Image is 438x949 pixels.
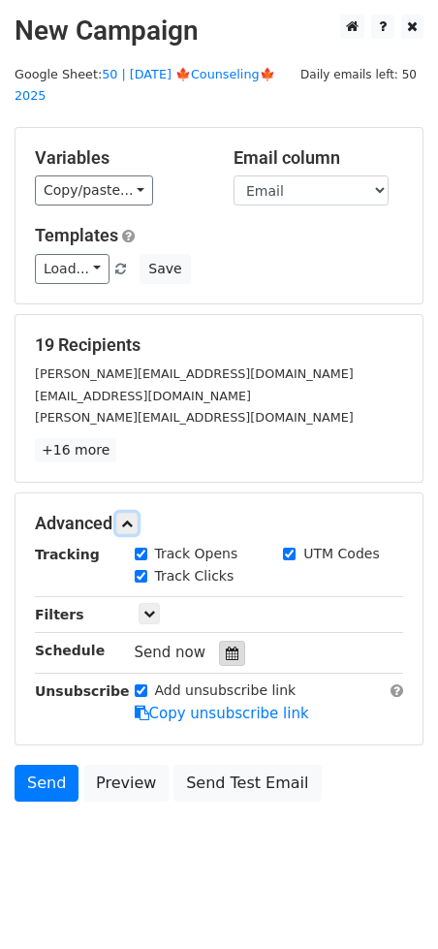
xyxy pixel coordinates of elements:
[83,765,169,802] a: Preview
[35,683,130,699] strong: Unsubscribe
[135,644,206,661] span: Send now
[35,254,109,284] a: Load...
[35,147,204,169] h5: Variables
[35,225,118,245] a: Templates
[135,705,309,722] a: Copy unsubscribe link
[140,254,190,284] button: Save
[234,147,403,169] h5: Email column
[35,175,153,206] a: Copy/paste...
[303,544,379,564] label: UTM Codes
[294,67,423,81] a: Daily emails left: 50
[15,15,423,47] h2: New Campaign
[15,67,275,104] small: Google Sheet:
[35,410,354,425] small: [PERSON_NAME][EMAIL_ADDRESS][DOMAIN_NAME]
[15,67,275,104] a: 50 | [DATE] 🍁Counseling🍁 2025
[155,566,235,586] label: Track Clicks
[35,643,105,658] strong: Schedule
[35,389,251,403] small: [EMAIL_ADDRESS][DOMAIN_NAME]
[341,856,438,949] iframe: Chat Widget
[155,544,238,564] label: Track Opens
[35,334,403,356] h5: 19 Recipients
[35,438,116,462] a: +16 more
[35,513,403,534] h5: Advanced
[35,607,84,622] strong: Filters
[294,64,423,85] span: Daily emails left: 50
[15,765,78,802] a: Send
[35,547,100,562] strong: Tracking
[173,765,321,802] a: Send Test Email
[155,680,297,701] label: Add unsubscribe link
[35,366,354,381] small: [PERSON_NAME][EMAIL_ADDRESS][DOMAIN_NAME]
